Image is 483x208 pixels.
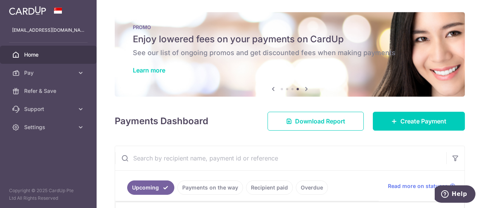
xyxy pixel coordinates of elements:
[12,26,85,34] p: [EMAIL_ADDRESS][DOMAIN_NAME]
[400,117,446,126] span: Create Payment
[133,24,447,30] p: PROMO
[24,123,74,131] span: Settings
[373,112,465,131] a: Create Payment
[435,185,475,204] iframe: Opens a widget where you can find more information
[296,180,328,195] a: Overdue
[24,105,74,113] span: Support
[115,146,446,170] input: Search by recipient name, payment id or reference
[295,117,345,126] span: Download Report
[133,33,447,45] h5: Enjoy lowered fees on your payments on CardUp
[24,87,74,95] span: Refer & Save
[127,180,174,195] a: Upcoming
[133,66,165,74] a: Learn more
[268,112,364,131] a: Download Report
[246,180,293,195] a: Recipient paid
[388,182,455,190] a: Read more on statuses
[24,51,74,59] span: Home
[115,12,465,97] img: Latest Promos banner
[24,69,74,77] span: Pay
[115,114,208,128] h4: Payments Dashboard
[133,48,447,57] h6: See our list of ongoing promos and get discounted fees when making payments
[388,182,448,190] span: Read more on statuses
[177,180,243,195] a: Payments on the way
[9,6,46,15] img: CardUp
